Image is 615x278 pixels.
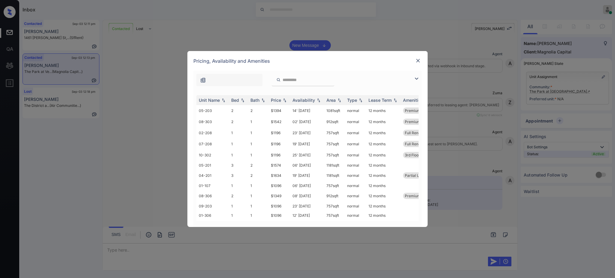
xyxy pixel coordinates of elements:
td: 14' [DATE] [290,105,324,116]
div: Bed [231,98,239,103]
td: 10-302 [196,150,229,161]
td: 01-306 [196,211,229,220]
td: 12 months [366,211,401,220]
td: normal [345,161,366,170]
img: sorting [358,98,364,102]
td: $1574 [268,161,290,170]
td: normal [345,170,366,181]
td: 12 months [366,127,401,138]
td: 08-306 [196,190,229,201]
td: 25' [DATE] [290,150,324,161]
img: icon-zuma [276,77,281,83]
td: 3 [229,161,248,170]
td: 2 [229,190,248,201]
td: $1196 [268,127,290,138]
td: $1196 [268,150,290,161]
td: normal [345,138,366,150]
td: 757 sqft [324,211,345,220]
td: 04-201 [196,170,229,181]
td: 12 months [366,105,401,116]
td: $1096 [268,181,290,190]
td: 1 [248,220,268,231]
td: 02' [DATE] [290,116,324,127]
td: $1196 [268,138,290,150]
td: normal [345,127,366,138]
td: 19' [DATE] [290,138,324,150]
div: Unit Name [199,98,220,103]
td: 3 [229,170,248,181]
span: Full Renovation... [405,131,434,135]
td: normal [345,181,366,190]
td: 08-302 [196,220,229,231]
td: 2 [248,105,268,116]
td: 08' [DATE] [290,190,324,201]
td: 1081 sqft [324,105,345,116]
td: 1 [248,116,268,127]
td: $1349 [268,220,290,231]
td: 1181 sqft [324,161,345,170]
td: 1181 sqft [324,170,345,181]
td: normal [345,105,366,116]
td: normal [345,190,366,201]
td: 1 [248,138,268,150]
img: close [415,58,421,64]
td: 07-208 [196,138,229,150]
td: 12 months [366,201,401,211]
img: sorting [392,98,398,102]
div: Availability [292,98,315,103]
div: Pricing, Availability and Amenities [187,51,428,71]
td: 1 [229,138,248,150]
td: normal [345,116,366,127]
td: 09-203 [196,201,229,211]
div: Area [326,98,336,103]
td: 1 [229,150,248,161]
span: Premium Package... [405,194,439,198]
img: sorting [282,98,288,102]
td: 05-203 [196,105,229,116]
div: Lease Term [368,98,392,103]
td: 757 sqft [324,150,345,161]
span: Premium Package... [405,119,439,124]
td: 06' [DATE] [290,181,324,190]
td: 12 months [366,170,401,181]
td: normal [345,201,366,211]
td: 12 months [366,161,401,170]
td: 02-208 [196,127,229,138]
img: icon-zuma [200,77,206,83]
td: 12 months [366,116,401,127]
td: 23' [DATE] [290,201,324,211]
td: 06' [DATE] [290,161,324,170]
td: 1 [248,211,268,220]
td: 1 [248,190,268,201]
td: 912 sqft [324,116,345,127]
span: Full Renovation... [405,142,434,146]
img: sorting [240,98,246,102]
td: $1349 [268,190,290,201]
td: 12' [DATE] [290,211,324,220]
td: normal [345,211,366,220]
td: 1 [248,150,268,161]
span: Partial Upgrade... [405,173,434,178]
div: Bath [250,98,259,103]
td: 12 months [366,181,401,190]
td: 757 sqft [324,201,345,211]
td: 2 [248,161,268,170]
td: 12 months [366,150,401,161]
td: 08' [DATE] [290,220,324,231]
td: 2 [229,105,248,116]
td: 2 [248,170,268,181]
span: 3rd Floor [405,153,420,157]
td: 2 [229,220,248,231]
td: 1 [229,211,248,220]
td: 05-201 [196,161,229,170]
td: 757 sqft [324,127,345,138]
img: sorting [316,98,322,102]
td: $1096 [268,211,290,220]
td: 757 sqft [324,181,345,190]
td: 12 months [366,190,401,201]
td: 19' [DATE] [290,170,324,181]
div: Type [347,98,357,103]
td: 912 sqft [324,220,345,231]
td: 1 [248,181,268,190]
td: 2 [229,116,248,127]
